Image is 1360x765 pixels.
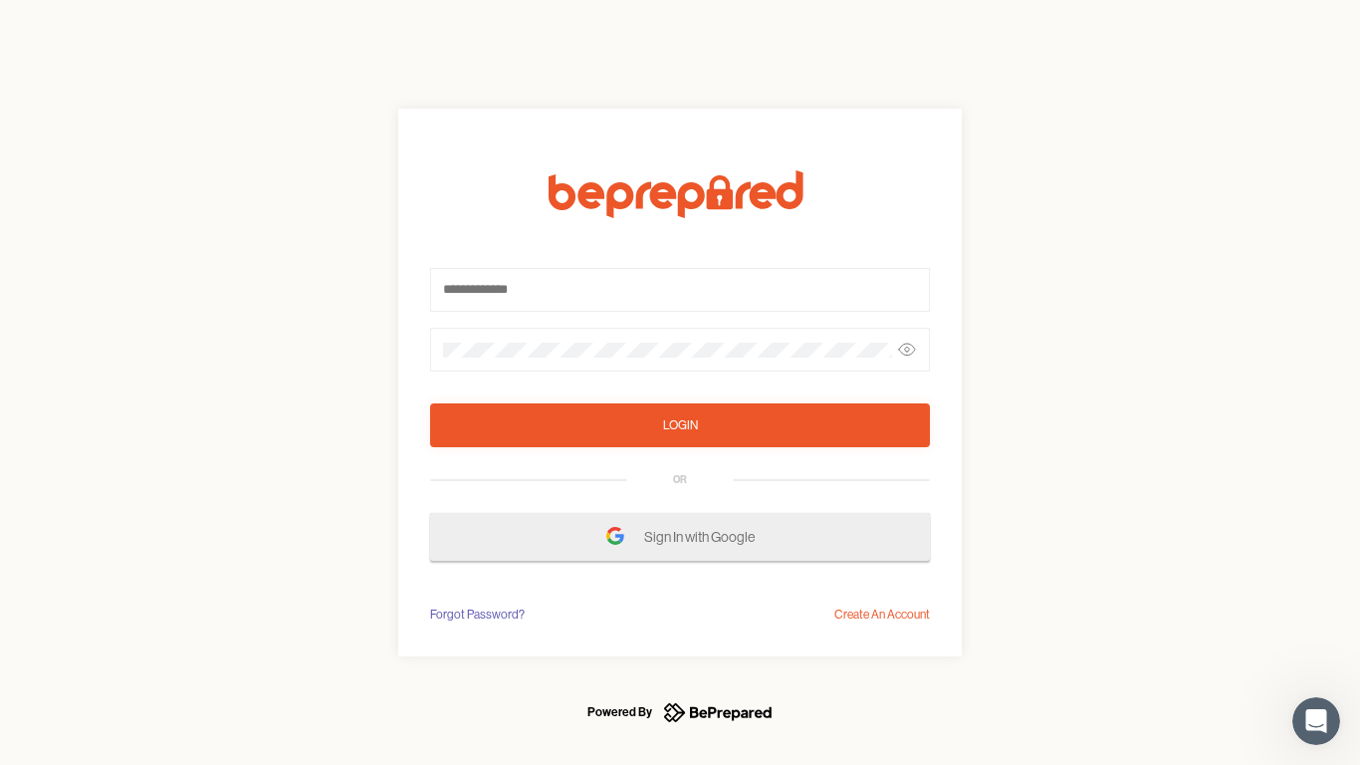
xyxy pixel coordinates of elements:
button: Login [430,403,930,447]
span: Sign In with Google [644,519,765,555]
div: Create An Account [834,605,930,625]
div: Login [663,415,698,435]
div: OR [673,472,687,488]
div: Forgot Password? [430,605,525,625]
iframe: Intercom live chat [1292,697,1340,745]
button: Sign In with Google [430,513,930,561]
div: Powered By [587,700,652,724]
